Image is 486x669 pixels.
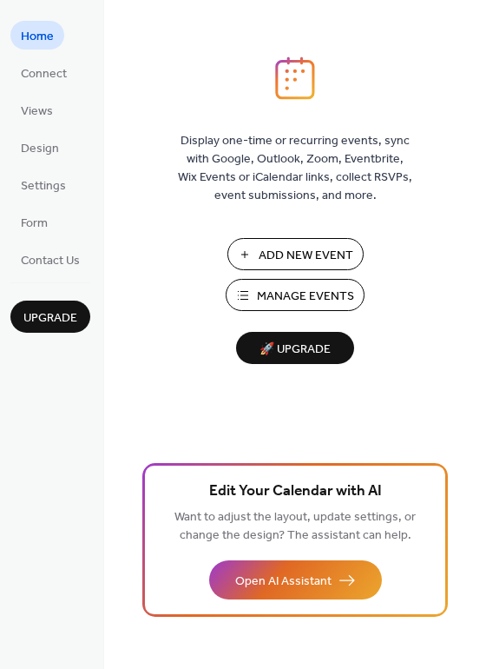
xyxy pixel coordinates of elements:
[21,177,66,195] span: Settings
[178,132,412,205] span: Display one-time or recurring events, sync with Google, Outlook, Zoom, Eventbrite, Wix Events or ...
[226,279,364,311] button: Manage Events
[259,247,353,265] span: Add New Event
[10,21,64,50] a: Home
[257,288,354,306] span: Manage Events
[10,133,69,162] a: Design
[209,480,382,504] span: Edit Your Calendar with AI
[21,28,54,46] span: Home
[246,338,344,361] span: 🚀 Upgrade
[236,332,354,364] button: 🚀 Upgrade
[10,301,90,333] button: Upgrade
[10,208,58,236] a: Form
[10,170,76,199] a: Settings
[227,238,364,270] button: Add New Event
[275,56,315,100] img: logo_icon.svg
[235,573,332,591] span: Open AI Assistant
[23,309,77,328] span: Upgrade
[209,560,382,599] button: Open AI Assistant
[21,252,80,270] span: Contact Us
[21,140,59,158] span: Design
[174,506,416,547] span: Want to adjust the layout, update settings, or change the design? The assistant can help.
[21,65,67,83] span: Connect
[10,96,63,124] a: Views
[10,58,77,87] a: Connect
[21,103,53,121] span: Views
[21,215,48,233] span: Form
[10,245,90,274] a: Contact Us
